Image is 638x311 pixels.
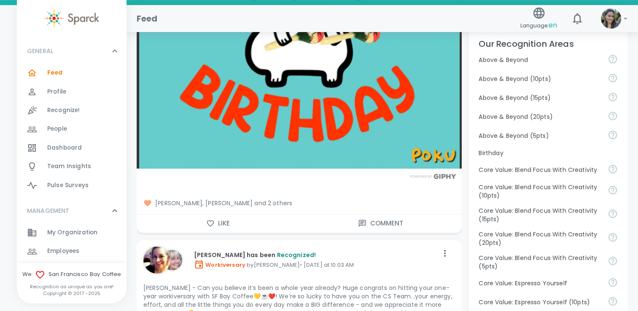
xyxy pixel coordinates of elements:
[479,206,601,223] p: Core Value: Blend Focus With Creativity (15pts)
[479,279,601,287] p: Core Value: Espresso Yourself
[27,206,70,215] p: MANAGEMENT
[479,298,601,306] p: Core Value: Espresso Yourself (10pts)
[17,8,127,28] a: Sparck logo
[47,228,97,237] span: My Organization
[17,176,127,195] a: Pulse Surveys
[47,181,89,190] span: Pulse Surveys
[47,162,91,171] span: Team Insights
[17,38,127,64] div: GENERAL
[17,120,127,138] a: People
[608,209,618,219] svg: Achieve goals today and innovate for tomorrow
[608,164,618,174] svg: Achieve goals today and innovate for tomorrow
[277,251,316,259] span: Recognized!
[520,20,557,31] span: Language:
[479,113,601,121] p: Above & Beyond (20pts)
[479,230,601,247] p: Core Value: Blend Focus With Creativity (20pts)
[17,83,127,101] a: Profile
[608,92,618,102] svg: For going above and beyond!
[17,101,127,120] a: Recognize!
[47,247,79,255] span: Employees
[479,183,601,200] p: Core Value: Blend Focus With Creativity (10pts)
[608,185,618,195] svg: Achieve goals today and innovate for tomorrow
[479,166,601,174] p: Core Value: Blend Focus With Creativity
[137,12,158,25] h1: Feed
[194,259,438,269] p: by [PERSON_NAME] • [DATE] at 10:03 AM
[549,20,557,30] span: en
[17,261,127,279] a: Demographics
[608,277,618,287] svg: Share your voice and your ideas
[479,37,618,51] p: Our Recognition Areas
[162,250,182,270] img: Picture of Linda Chock
[17,270,127,280] span: We San Francisco Bay Coffee
[608,54,618,64] svg: For going above and beyond!
[194,251,438,259] p: [PERSON_NAME] has been
[479,131,601,140] p: Above & Beyond (5pts)
[608,111,618,121] svg: For going above and beyond!
[137,214,299,232] button: Like
[47,125,67,133] span: People
[479,94,601,102] p: Above & Beyond (15pts)
[479,75,601,83] p: Above & Beyond (10pts)
[47,88,66,96] span: Profile
[601,8,621,29] img: Picture of Mackenzie
[479,254,601,271] p: Core Value: Blend Focus With Creativity (5pts)
[143,247,170,273] img: Picture of Nikki Meeks
[44,8,99,28] img: Sparck logo
[27,47,53,55] p: GENERAL
[47,69,63,77] span: Feed
[143,199,455,207] span: [PERSON_NAME], [PERSON_NAME] and 2 others
[17,283,127,290] p: Recognition as unique as you are!
[299,214,462,232] button: Comment
[608,256,618,266] svg: Achieve goals today and innovate for tomorrow
[517,4,560,34] button: Language:en
[17,290,127,297] p: Copyright © 2017 - 2025
[17,64,127,198] div: GENERAL
[608,73,618,83] svg: For going above and beyond!
[479,149,618,157] p: Birthday
[47,144,82,152] span: Dashboard
[17,64,127,82] a: Feed
[608,296,618,306] svg: Share your voice and your ideas
[17,139,127,157] a: Dashboard
[194,261,245,269] span: Workiversary
[47,106,80,115] span: Recognize!
[479,56,601,64] p: Above & Beyond
[17,157,127,176] a: Team Insights
[17,223,127,242] a: My Organization
[17,242,127,260] a: Employees
[608,232,618,242] svg: Achieve goals today and innovate for tomorrow
[17,198,127,223] div: MANAGEMENT
[608,130,618,140] svg: For going above and beyond!
[408,174,458,179] img: Powered by GIPHY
